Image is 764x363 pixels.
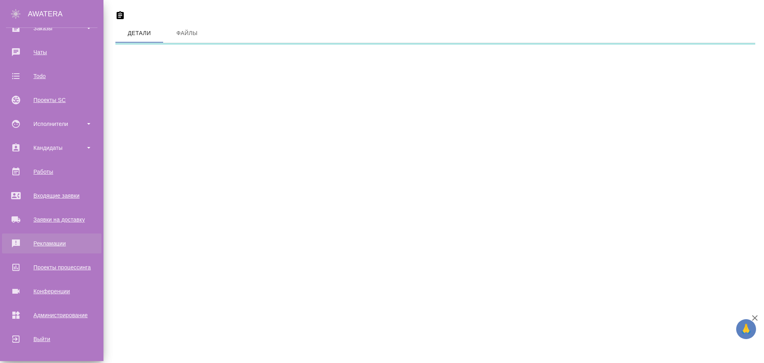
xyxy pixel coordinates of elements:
span: Детали [120,28,158,38]
button: Скопировать ссылку [115,11,125,20]
div: Кандидаты [6,142,97,154]
span: 🙏 [739,321,753,337]
div: Чаты [6,46,97,58]
a: Todo [2,66,101,86]
a: Проекты процессинга [2,257,101,277]
div: Заказы [6,22,97,34]
a: Конференции [2,281,101,301]
div: Выйти [6,333,97,345]
a: Работы [2,162,101,182]
a: Рекламации [2,233,101,253]
div: Todo [6,70,97,82]
button: 🙏 [736,319,756,339]
a: Заявки на доставку [2,210,101,230]
div: Проекты процессинга [6,261,97,273]
div: Администрирование [6,309,97,321]
a: Администрирование [2,305,101,325]
a: Выйти [2,329,101,349]
span: Файлы [168,28,206,38]
div: Конференции [6,285,97,297]
div: Заявки на доставку [6,214,97,226]
a: Входящие заявки [2,186,101,206]
a: Чаты [2,42,101,62]
div: Входящие заявки [6,190,97,202]
div: Рекламации [6,237,97,249]
div: Проекты SC [6,94,97,106]
div: Исполнители [6,118,97,130]
div: Работы [6,166,97,178]
div: AWATERA [28,6,103,22]
a: Проекты SC [2,90,101,110]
